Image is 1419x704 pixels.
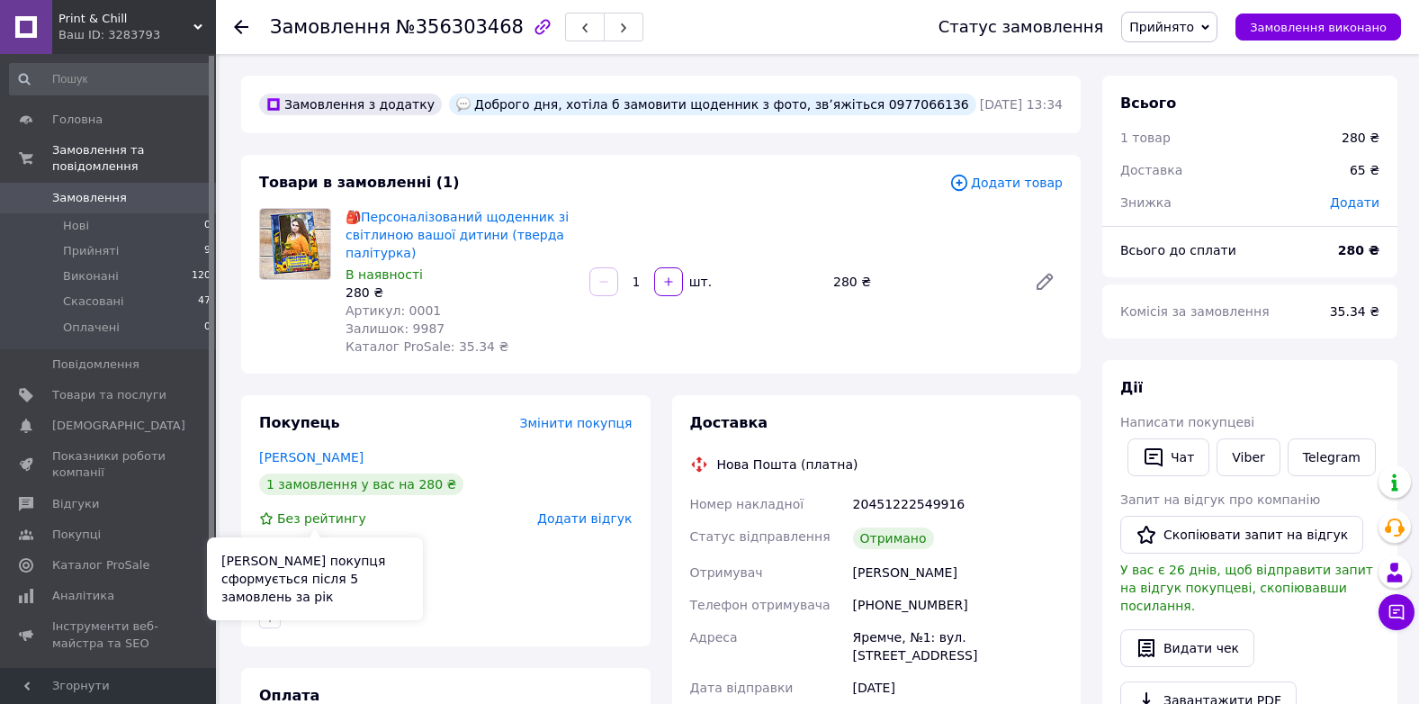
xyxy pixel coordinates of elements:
span: Прийнято [1129,20,1194,34]
span: Написати покупцеві [1120,415,1254,429]
span: Дата відправки [690,681,794,695]
div: 280 ₴ [1342,129,1379,147]
button: Видати чек [1120,629,1254,667]
span: Покупець [259,414,340,431]
span: Всього до сплати [1120,243,1236,257]
div: Ваш ID: 3283793 [58,27,216,43]
div: Статус замовлення [939,18,1104,36]
div: 20451222549916 [849,488,1066,520]
span: Повідомлення [52,357,139,373]
span: Номер накладної [690,497,804,511]
div: Замовлення з додатку [259,94,442,115]
span: Оплачені [63,320,120,336]
span: Аналітика [52,588,114,604]
span: Залишок: 9987 [346,321,445,336]
div: 1 замовлення у вас на 280 ₴ [259,474,463,495]
div: Яремче, №1: вул. [STREET_ADDRESS] [849,621,1066,672]
span: В наявності [346,267,423,282]
div: шт. [685,273,714,291]
img: :speech_balloon: [456,97,471,112]
span: 120 [192,268,211,284]
span: №356303468 [396,16,524,38]
span: Без рейтингу [277,511,366,526]
span: 9 [204,243,211,259]
div: [PERSON_NAME] [849,556,1066,589]
span: Телефон отримувача [690,598,831,612]
input: Пошук [9,63,212,95]
span: Каталог ProSale: 35.34 ₴ [346,339,508,354]
span: Управління сайтом [52,666,166,699]
div: [DATE] [849,672,1066,704]
span: У вас є 26 днів, щоб відправити запит на відгук покупцеві, скопіювавши посилання. [1120,563,1373,613]
div: Нова Пошта (платна) [713,456,863,474]
span: Прийняті [63,243,119,259]
span: Додати [1330,195,1379,210]
span: Каталог ProSale [52,557,149,573]
div: Повернутися назад [234,18,248,36]
span: Товари та послуги [52,387,166,403]
span: Артикул: 0001 [346,303,441,318]
span: Нові [63,218,89,234]
span: Print & Chill [58,11,193,27]
span: Комісія за замовлення [1120,304,1270,319]
div: 280 ₴ [826,269,1019,294]
button: Чат з покупцем [1379,594,1415,630]
span: Додати товар [949,173,1063,193]
a: Редагувати [1027,264,1063,300]
span: Головна [52,112,103,128]
div: Доброго дня, хотіла б замовити щоденник з фото, звʼяжіться 0977066136 [449,94,976,115]
span: Показники роботи компанії [52,448,166,481]
div: [PERSON_NAME] покупця сформується після 5 замовлень за рік [207,537,423,620]
div: 65 ₴ [1339,150,1390,190]
button: Замовлення виконано [1235,14,1401,41]
span: 47 [198,293,211,310]
div: 280 ₴ [346,284,575,302]
b: 280 ₴ [1338,243,1379,257]
span: Замовлення виконано [1250,21,1387,34]
span: 1 товар [1120,131,1171,145]
span: Отримувач [690,565,763,580]
span: Доставка [1120,163,1182,177]
span: Скасовані [63,293,124,310]
button: Скопіювати запит на відгук [1120,516,1363,554]
span: Змінити покупця [520,416,633,430]
span: 0 [204,218,211,234]
span: Доставка [690,414,768,431]
span: 0 [204,320,211,336]
div: Отримано [853,528,934,549]
span: Замовлення [270,16,391,38]
span: Товари в замовленні (1) [259,174,460,191]
span: [DEMOGRAPHIC_DATA] [52,418,185,434]
span: 35.34 ₴ [1330,304,1379,319]
button: Чат [1127,438,1209,476]
span: Знижка [1120,195,1172,210]
time: [DATE] 13:34 [980,97,1063,112]
span: Оплата [259,687,319,704]
span: Відгуки [52,496,99,512]
img: 🎒Персоналізований щоденник зі світлиною вашої дитини (тверда палітурка) [260,209,330,279]
div: [PHONE_NUMBER] [849,589,1066,621]
span: Замовлення [52,190,127,206]
span: Запит на відгук про компанію [1120,492,1320,507]
span: Покупці [52,527,101,543]
span: Адреса [690,630,738,645]
span: Дії [1120,379,1143,396]
a: [PERSON_NAME] [259,450,364,465]
span: Додати відгук [537,511,632,526]
span: Інструменти веб-майстра та SEO [52,618,166,651]
span: Всього [1120,95,1176,112]
span: Статус відправлення [690,529,831,544]
a: Viber [1217,438,1280,476]
a: 🎒Персоналізований щоденник зі світлиною вашої дитини (тверда палітурка) [346,210,569,260]
a: Telegram [1288,438,1376,476]
span: Замовлення та повідомлення [52,142,216,175]
span: Виконані [63,268,119,284]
